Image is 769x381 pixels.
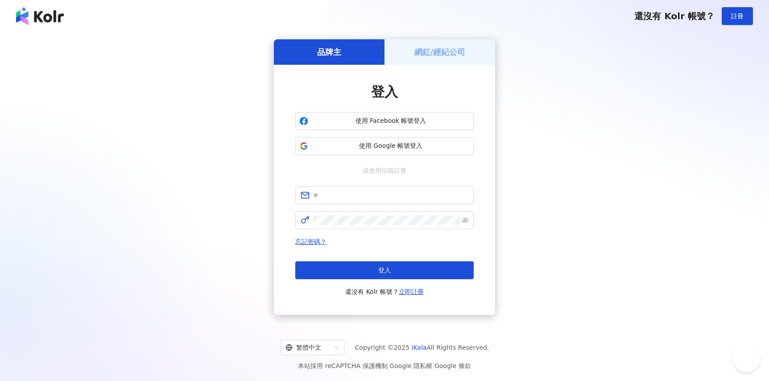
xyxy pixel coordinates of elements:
span: 登入 [378,267,391,274]
a: Google 條款 [434,362,471,369]
div: 繁體中文 [285,340,331,355]
span: | [388,362,390,369]
button: 登入 [295,261,474,279]
h5: 網紅/經紀公司 [414,46,466,58]
button: 註冊 [722,7,753,25]
a: 忘記密碼？ [295,238,327,245]
span: 使用 Facebook 帳號登入 [312,117,470,126]
a: Google 隱私權 [389,362,432,369]
span: 還沒有 Kolr 帳號？ [634,11,715,21]
h5: 品牌主 [317,46,341,58]
span: 註冊 [731,13,744,20]
span: 本站採用 reCAPTCHA 保護機制 [298,360,471,371]
button: 使用 Google 帳號登入 [295,137,474,155]
button: 使用 Facebook 帳號登入 [295,112,474,130]
span: 登入 [371,84,398,100]
span: eye-invisible [462,217,468,223]
span: 使用 Google 帳號登入 [312,142,470,151]
a: 立即註冊 [399,288,424,295]
span: | [432,362,434,369]
span: 或使用信箱註冊 [356,166,413,176]
span: 還沒有 Kolr 帳號？ [345,286,424,297]
iframe: Help Scout Beacon - Open [733,345,760,372]
img: logo [16,7,64,25]
span: Copyright © 2025 All Rights Reserved. [355,342,489,353]
a: iKala [412,344,427,351]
